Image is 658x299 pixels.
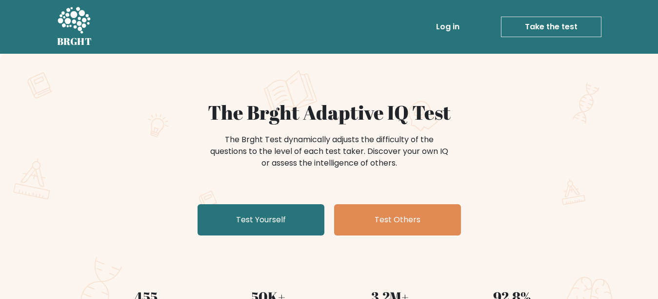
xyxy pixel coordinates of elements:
a: Log in [432,17,463,37]
h1: The Brght Adaptive IQ Test [91,101,567,124]
h5: BRGHT [57,36,92,47]
div: The Brght Test dynamically adjusts the difficulty of the questions to the level of each test take... [207,134,451,169]
a: Test Others [334,204,461,235]
a: BRGHT [57,4,92,50]
a: Test Yourself [198,204,324,235]
a: Take the test [501,17,601,37]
